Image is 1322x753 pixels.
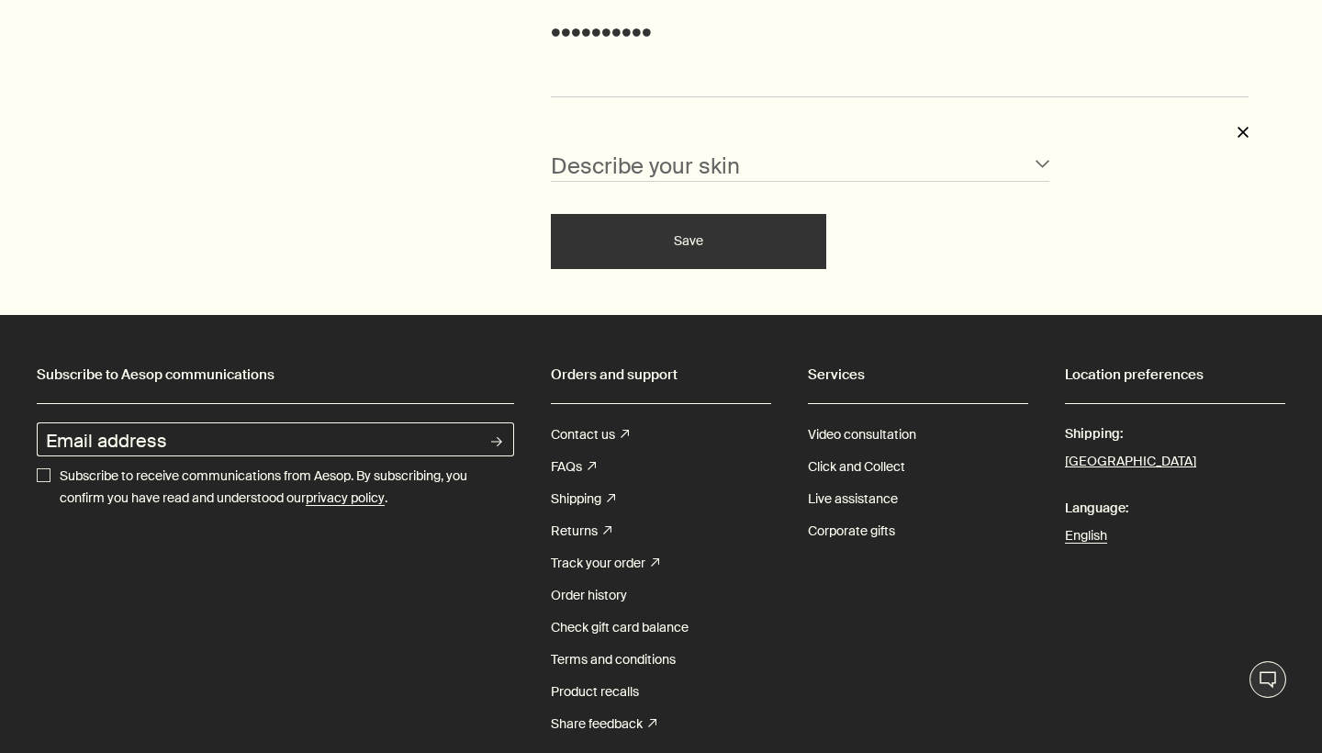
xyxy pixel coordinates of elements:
a: Video consultation [808,419,916,451]
h2: Location preferences [1065,361,1285,388]
a: Share feedback [551,708,656,740]
a: Shipping [551,483,615,515]
a: Track your order [551,547,659,579]
a: Terms and conditions [551,644,676,676]
button: Edit [1238,125,1249,143]
a: privacy policy [306,488,385,510]
a: FAQs [551,451,596,483]
div: •••••••••• [551,13,1249,51]
span: Shipping: [1065,418,1285,450]
a: Click and Collect [808,451,905,483]
a: Check gift card balance [551,612,689,644]
h2: Orders and support [551,361,771,388]
p: Subscribe to receive communications from Aesop. By subscribing, you confirm you have read and und... [60,466,514,510]
h2: Subscribe to Aesop communications [37,361,514,388]
a: Corporate gifts [808,515,895,547]
select: Describe your skin [551,148,1049,182]
a: Product recalls [551,676,639,708]
u: privacy policy [306,489,385,506]
a: Order history [551,579,627,612]
button: [GEOGRAPHIC_DATA] [1065,450,1196,474]
button: Live Assistance [1249,661,1286,698]
a: Returns [551,515,611,547]
button: Save [551,214,826,269]
a: Contact us [551,419,629,451]
h2: Services [808,361,1028,388]
input: Email address [37,422,480,456]
a: Live assistance [808,483,898,515]
span: Language: [1065,492,1285,524]
a: English [1065,524,1285,547]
